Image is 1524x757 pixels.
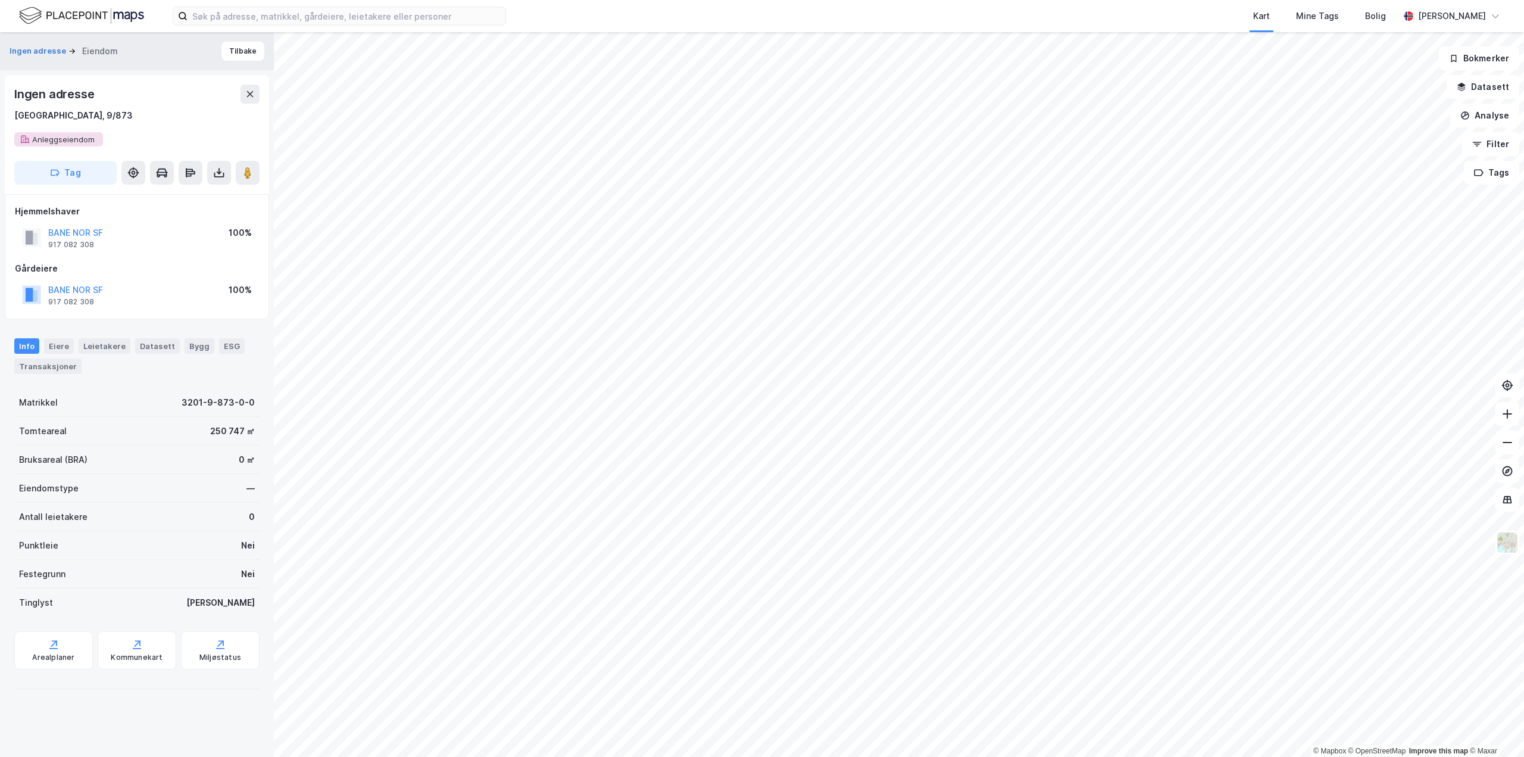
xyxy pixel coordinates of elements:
div: 3201-9-873-0-0 [182,395,255,410]
div: Datasett [135,338,180,354]
div: [PERSON_NAME] [1418,9,1486,23]
div: [PERSON_NAME] [186,596,255,610]
div: ESG [219,338,245,354]
button: Tags [1464,161,1519,185]
div: [GEOGRAPHIC_DATA], 9/873 [14,108,133,123]
div: Transaksjoner [14,359,82,374]
div: Antall leietakere [19,510,88,524]
div: Bolig [1365,9,1386,23]
input: Søk på adresse, matrikkel, gårdeiere, leietakere eller personer [188,7,505,25]
div: 100% [229,226,252,240]
button: Filter [1462,132,1519,156]
div: Tinglyst [19,596,53,610]
button: Tilbake [221,42,264,61]
button: Ingen adresse [10,45,68,57]
div: Leietakere [79,338,130,354]
button: Datasett [1447,75,1519,99]
div: 917 082 308 [48,240,94,250]
div: Matrikkel [19,395,58,410]
iframe: Chat Widget [1464,700,1524,757]
div: 0 ㎡ [239,453,255,467]
div: Eiere [44,338,74,354]
button: Tag [14,161,117,185]
a: Improve this map [1409,747,1468,755]
div: Gårdeiere [15,261,259,276]
a: Mapbox [1313,747,1346,755]
div: Info [14,338,39,354]
div: 250 747 ㎡ [210,424,255,438]
img: Z [1496,531,1519,554]
button: Bokmerker [1439,46,1519,70]
div: Ingen adresse [14,85,96,104]
a: OpenStreetMap [1348,747,1406,755]
div: 917 082 308 [48,297,94,307]
div: Bygg [185,338,214,354]
div: Hjemmelshaver [15,204,259,219]
div: Bruksareal (BRA) [19,453,88,467]
div: Arealplaner [32,653,74,662]
div: Nei [241,538,255,553]
div: Tomteareal [19,424,67,438]
div: Mine Tags [1296,9,1339,23]
div: Eiendom [82,44,118,58]
div: Punktleie [19,538,58,553]
div: Kommunekart [111,653,163,662]
div: 0 [249,510,255,524]
img: logo.f888ab2527a4732fd821a326f86c7f29.svg [19,5,144,26]
div: Eiendomstype [19,481,79,496]
div: Kart [1253,9,1270,23]
div: 100% [229,283,252,297]
button: Analyse [1450,104,1519,127]
div: Miljøstatus [199,653,241,662]
div: Festegrunn [19,567,65,581]
div: Nei [241,567,255,581]
div: Kontrollprogram for chat [1464,700,1524,757]
div: — [246,481,255,496]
